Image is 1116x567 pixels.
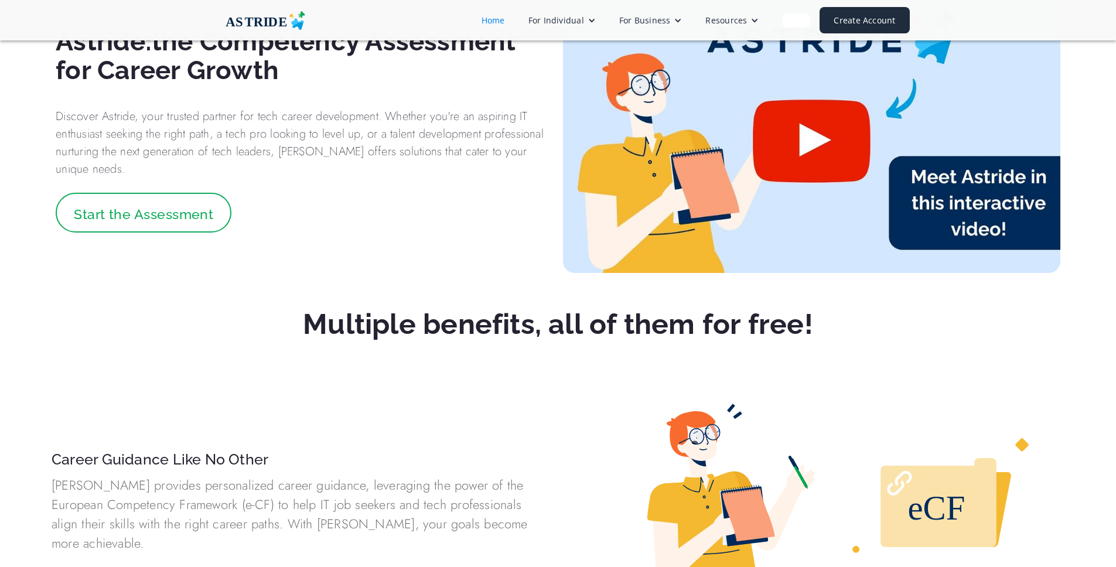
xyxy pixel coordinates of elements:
div: Resources [694,9,770,31]
a: Create Account [820,7,909,33]
a: Home [470,9,517,31]
div: Resources [705,14,747,26]
div: For Individual [517,9,608,31]
a: Start the Assessment [56,193,231,233]
h2: Multiple benefits, all of them for free! [24,279,1092,341]
p: Discover Astride, your trusted partner for tech career development. Whether you're an aspiring IT... [56,108,553,178]
p: [PERSON_NAME] provides personalized career guidance, leveraging the power of the European Compete... [52,476,542,553]
div: For Individual [528,14,584,26]
h1: Astride:the Competency Assessment for Career Growth [56,28,553,84]
strong: Career Guidance Like No Other [52,449,268,470]
div: For Business [619,14,671,26]
div: For Business [608,9,694,31]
